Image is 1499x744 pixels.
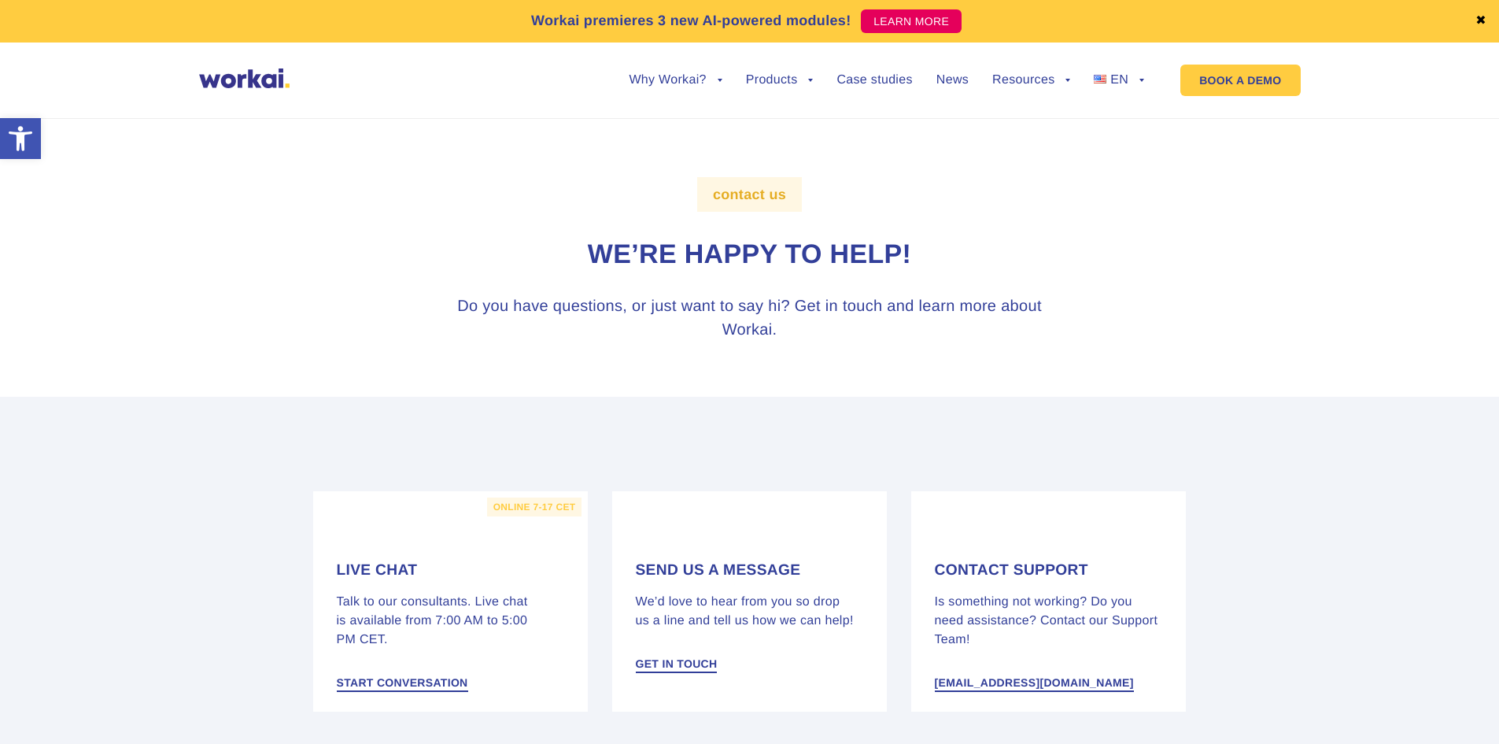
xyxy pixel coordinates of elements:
span: EN [1110,73,1128,87]
a: online 7-17 CET Live chat Talk to our consultants. Live chat is available from 7:00 AM to 5:00 PM... [301,479,600,724]
a: ✖ [1475,15,1486,28]
span: Start conversation [337,677,468,688]
a: BOOK A DEMO [1180,65,1300,96]
span: [EMAIL_ADDRESS][DOMAIN_NAME] [935,677,1134,688]
h4: Live chat [337,561,565,580]
label: contact us [697,177,802,212]
a: Products [746,74,814,87]
p: We’d love to hear from you so drop us a line and tell us how we can help! [636,593,864,631]
p: Is something not working? Do you need assistance? Contact our Support Team! [935,593,1163,650]
a: Case studies [836,74,912,87]
h4: Send us a message [636,561,864,580]
h3: Do you have questions, or just want to say hi? Get in touch and learn more about Workai. [455,294,1045,342]
a: Send us a message We’d love to hear from you so drop us a line and tell us how we can help! Get i... [600,479,899,724]
p: Talk to our consultants. Live chat is available from 7:00 AM to 5:00 PM CET. [337,593,565,650]
h1: We’re happy to help! [313,237,1187,273]
h4: Contact support [935,561,1163,580]
a: Resources [992,74,1070,87]
label: online 7-17 CET [487,498,582,516]
a: LEARN MORE [861,9,962,33]
a: News [936,74,969,87]
a: Why Workai? [629,74,722,87]
span: Get in touch [636,658,718,669]
p: Workai premieres 3 new AI-powered modules! [531,10,851,31]
a: Contact support Is something not working? Do you need assistance? Contact our Support Team! [EMAI... [899,479,1198,724]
